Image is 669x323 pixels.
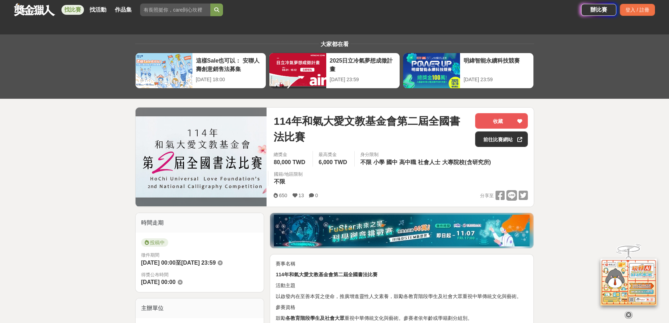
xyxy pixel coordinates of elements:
[286,315,345,321] strong: 各教育階段學生及社會大眾
[279,193,287,198] span: 650
[464,57,530,72] div: 明緯智能永續科技競賽
[601,259,657,305] img: d2146d9a-e6f6-4337-9592-8cefde37ba6b.png
[274,171,303,178] div: 國籍/地區限制
[464,76,530,83] div: [DATE] 23:59
[276,260,528,267] p: 賽事名稱
[274,159,305,165] span: 80,000 TWD
[475,131,528,147] a: 前往比賽網站
[299,193,304,198] span: 13
[418,159,440,165] span: 社會人士
[136,213,264,233] div: 時間走期
[330,76,396,83] div: [DATE] 23:59
[276,282,528,289] p: 活動主題
[276,272,377,277] strong: 114年和氣大愛文教基金會第二屆全國書法比賽
[176,260,181,266] span: 至
[399,159,416,165] span: 高中職
[136,116,267,198] img: Cover Image
[581,4,616,16] a: 辦比賽
[620,4,655,16] div: 登入 / 註冊
[442,159,491,165] span: 大專院校(含研究所)
[274,151,307,158] span: 總獎金
[475,113,528,129] button: 收藏
[360,151,493,158] div: 身分限制
[360,159,372,165] span: 不限
[274,179,285,185] span: 不限
[274,215,530,246] img: d40c9272-0343-4c18-9a81-6198b9b9e0f4.jpg
[136,298,264,318] div: 主辦單位
[386,159,398,165] span: 國中
[276,293,528,300] p: 以啟發內在至善本質之使命，推廣增進靈性人文素養，鼓勵各教育階段學生及社會大眾重視中華傳統文化與藝術。
[373,159,385,165] span: 小學
[319,41,350,47] span: 大家都在看
[403,53,534,89] a: 明緯智能永續科技競賽[DATE] 23:59
[196,57,262,72] div: 這樣Sale也可以： 安聯人壽創意銷售法募集
[141,279,176,285] span: [DATE] 00:00
[319,159,347,165] span: 6,000 TWD
[87,5,109,15] a: 找活動
[140,4,210,16] input: 有長照挺你，care到心坎裡！青春出手，拍出照顧 影音徵件活動
[315,193,318,198] span: 0
[480,190,494,201] span: 分享至
[319,151,349,158] span: 最高獎金
[276,304,528,311] p: 參賽資格
[141,271,258,278] span: 得獎公布時間
[141,252,159,258] span: 徵件期間
[141,238,168,247] span: 投稿中
[112,5,135,15] a: 作品集
[196,76,262,83] div: [DATE] 18:00
[181,260,216,266] span: [DATE] 23:59
[141,260,176,266] span: [DATE] 00:00
[274,113,470,145] span: 114年和氣大愛文教基金會第二屆全國書法比賽
[330,57,396,72] div: 2025日立冷氣夢想成徵計畫
[276,315,528,322] p: 鼓勵 重視中華傳統文化與藝術。參賽者依年齡或學籍劃分組別。
[61,5,84,15] a: 找比賽
[269,53,400,89] a: 2025日立冷氣夢想成徵計畫[DATE] 23:59
[135,53,266,89] a: 這樣Sale也可以： 安聯人壽創意銷售法募集[DATE] 18:00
